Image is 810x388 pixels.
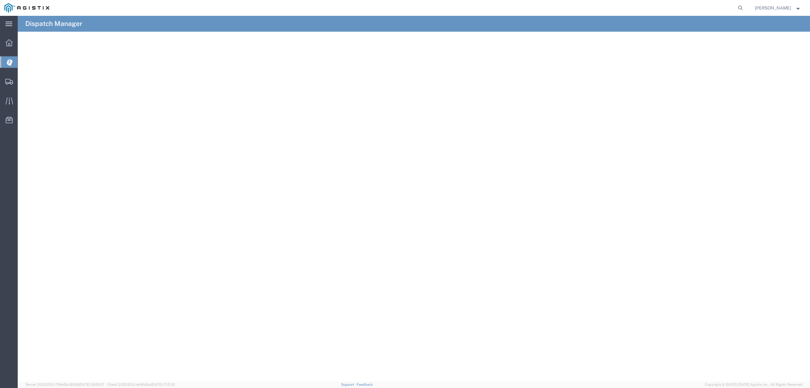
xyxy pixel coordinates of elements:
span: [DATE] 17:21:12 [151,383,175,386]
span: Copyright © [DATE]-[DATE] Agistix Inc., All Rights Reserved [705,382,802,387]
a: Feedback [357,383,373,386]
span: Server: 2025.20.0-734e5bc92d9 [25,383,104,386]
h4: Dispatch Manager [25,16,82,32]
span: Client: 2025.20.0-e640dba [107,383,175,386]
img: logo [4,3,49,13]
span: [DATE] 09:51:07 [79,383,104,386]
span: Lorretta Ayala [755,4,791,11]
button: [PERSON_NAME] [755,4,801,12]
a: Support [341,383,357,386]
